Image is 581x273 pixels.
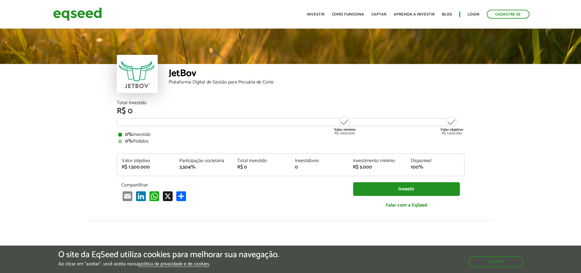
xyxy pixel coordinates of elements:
[394,12,435,16] a: Aprenda a investir
[135,191,147,201] a: LinkedIn
[468,12,479,16] a: Login
[175,191,187,201] a: Compartilhar
[117,101,464,105] div: Total Investido
[411,158,460,163] div: Disponível
[295,158,344,163] div: Investidores
[442,12,452,16] a: Blog
[125,130,133,139] strong: 0%
[440,127,463,133] strong: Valor objetivo
[139,262,209,267] a: política de privacidade e de cookies
[411,165,460,170] div: 100%
[121,182,344,188] p: Compartilhar:
[122,165,170,170] div: R$ 1.500.000
[237,158,286,163] div: Total investido
[162,191,174,201] a: X
[121,191,134,201] a: Email
[353,165,402,170] div: R$ 5.000
[169,69,464,80] div: JetBov
[58,261,279,267] p: Ao clicar em "aceitar", você aceita nossa .
[118,139,463,144] div: Pedidos
[487,10,529,19] a: Cadastre-se
[371,12,386,16] a: Captar
[237,165,286,170] div: R$ 0
[117,107,464,115] div: R$ 0
[440,116,463,135] div: R$ 1.500.000
[169,80,464,85] div: Plataforma Digital de Gestão para Pecuária de Corte
[179,158,228,163] div: Participação societária
[118,132,463,137] div: Investido
[353,182,460,196] a: Investir
[58,250,279,260] h5: O site da EqSeed utiliza cookies para melhorar sua navegação.
[125,137,133,145] strong: 0%
[469,256,523,267] button: Aceitar
[179,165,228,170] div: 3,504%
[295,165,344,170] div: 0
[307,12,325,16] a: Investir
[353,158,402,163] div: Investimento mínimo
[148,191,160,201] a: WhatsApp
[353,199,460,211] a: Falar com a EqSeed
[334,127,356,133] strong: Valor mínimo
[122,158,170,163] div: Valor objetivo
[333,116,356,135] div: R$ 1.000.000
[53,6,102,22] img: EqSeed
[332,12,364,16] a: Como funciona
